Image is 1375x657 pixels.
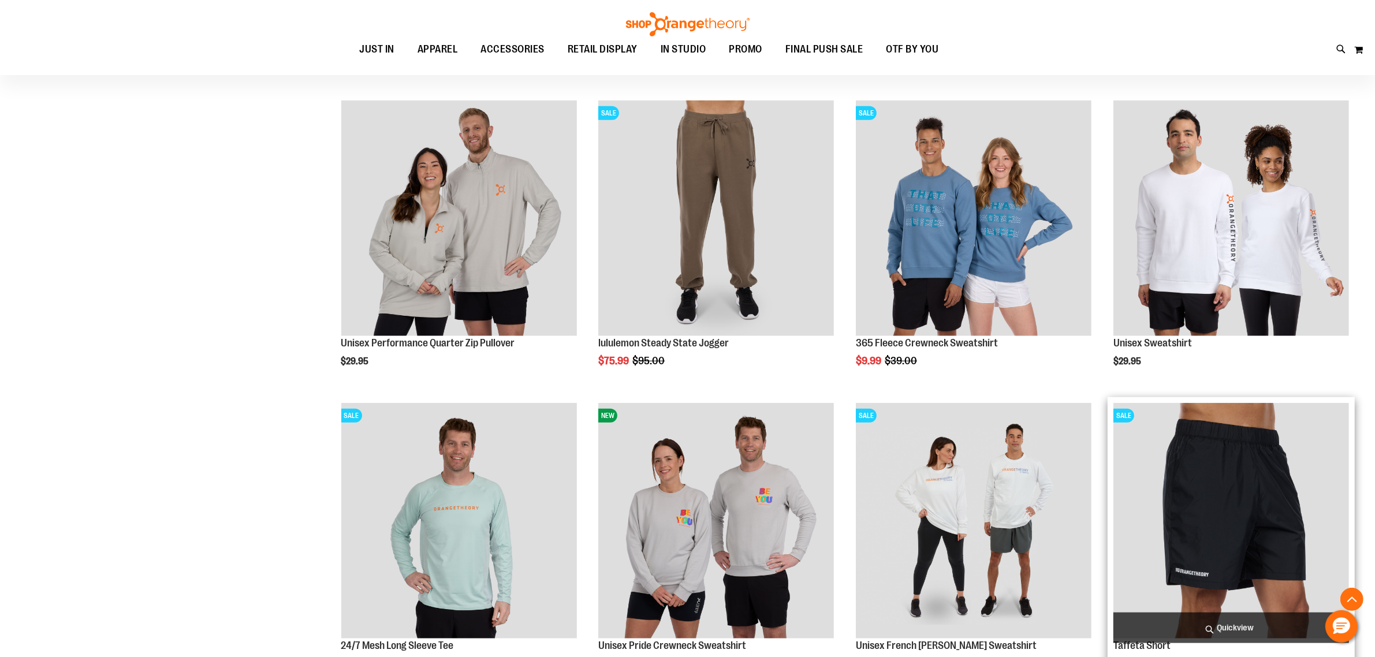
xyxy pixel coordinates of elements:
[418,36,458,62] span: APPAREL
[598,409,617,423] span: NEW
[1113,100,1349,338] a: Unisex Sweatshirt
[856,337,998,349] a: 365 Fleece Crewneck Sweatshirt
[885,355,919,367] span: $39.00
[598,640,746,651] a: Unisex Pride Crewneck Sweatshirt
[649,36,718,63] a: IN STUDIO
[568,36,638,62] span: RETAIL DISPLAY
[336,95,583,396] div: product
[481,36,545,62] span: ACCESSORIES
[341,100,577,336] img: Unisex Performance Quarter Zip Pullover
[360,36,395,62] span: JUST IN
[875,36,951,63] a: OTF BY YOU
[856,403,1091,640] a: Unisex French Terry Crewneck Sweatshirt primary imageSALE
[856,403,1091,639] img: Unisex French Terry Crewneck Sweatshirt primary image
[774,36,875,63] a: FINAL PUSH SALE
[886,36,939,62] span: OTF BY YOU
[341,403,577,639] img: Main Image of 1457095
[856,100,1091,336] img: 365 Fleece Crewneck Sweatshirt
[598,337,729,349] a: lululemon Steady State Jogger
[598,355,631,367] span: $75.99
[1113,337,1192,349] a: Unisex Sweatshirt
[1113,613,1349,643] a: Quickview
[341,409,362,423] span: SALE
[1108,95,1355,396] div: product
[593,95,840,396] div: product
[469,36,557,63] a: ACCESSORIES
[856,355,883,367] span: $9.99
[406,36,469,62] a: APPAREL
[341,100,577,338] a: Unisex Performance Quarter Zip Pullover
[598,100,834,336] img: lululemon Steady State Jogger
[718,36,774,63] a: PROMO
[1113,403,1349,640] a: Product image for Taffeta ShortSALE
[1113,100,1349,336] img: Unisex Sweatshirt
[624,12,751,36] img: Shop Orangetheory
[1340,588,1363,611] button: Back To Top
[556,36,649,63] a: RETAIL DISPLAY
[1113,356,1143,367] span: $29.95
[1113,409,1134,423] span: SALE
[598,403,834,640] a: Unisex Pride Crewneck SweatshirtNEW
[341,356,371,367] span: $29.95
[856,106,877,120] span: SALE
[661,36,706,62] span: IN STUDIO
[341,640,454,651] a: 24/7 Mesh Long Sleeve Tee
[598,100,834,338] a: lululemon Steady State JoggerSALE
[856,409,877,423] span: SALE
[598,403,834,639] img: Unisex Pride Crewneck Sweatshirt
[1113,640,1171,651] a: Taffeta Short
[1113,403,1349,639] img: Product image for Taffeta Short
[856,100,1091,338] a: 365 Fleece Crewneck SweatshirtSALE
[598,106,619,120] span: SALE
[348,36,407,63] a: JUST IN
[1325,610,1358,643] button: Hello, have a question? Let’s chat.
[856,640,1037,651] a: Unisex French [PERSON_NAME] Sweatshirt
[341,403,577,640] a: Main Image of 1457095SALE
[632,355,666,367] span: $95.00
[729,36,763,62] span: PROMO
[341,337,515,349] a: Unisex Performance Quarter Zip Pullover
[850,95,1097,396] div: product
[785,36,863,62] span: FINAL PUSH SALE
